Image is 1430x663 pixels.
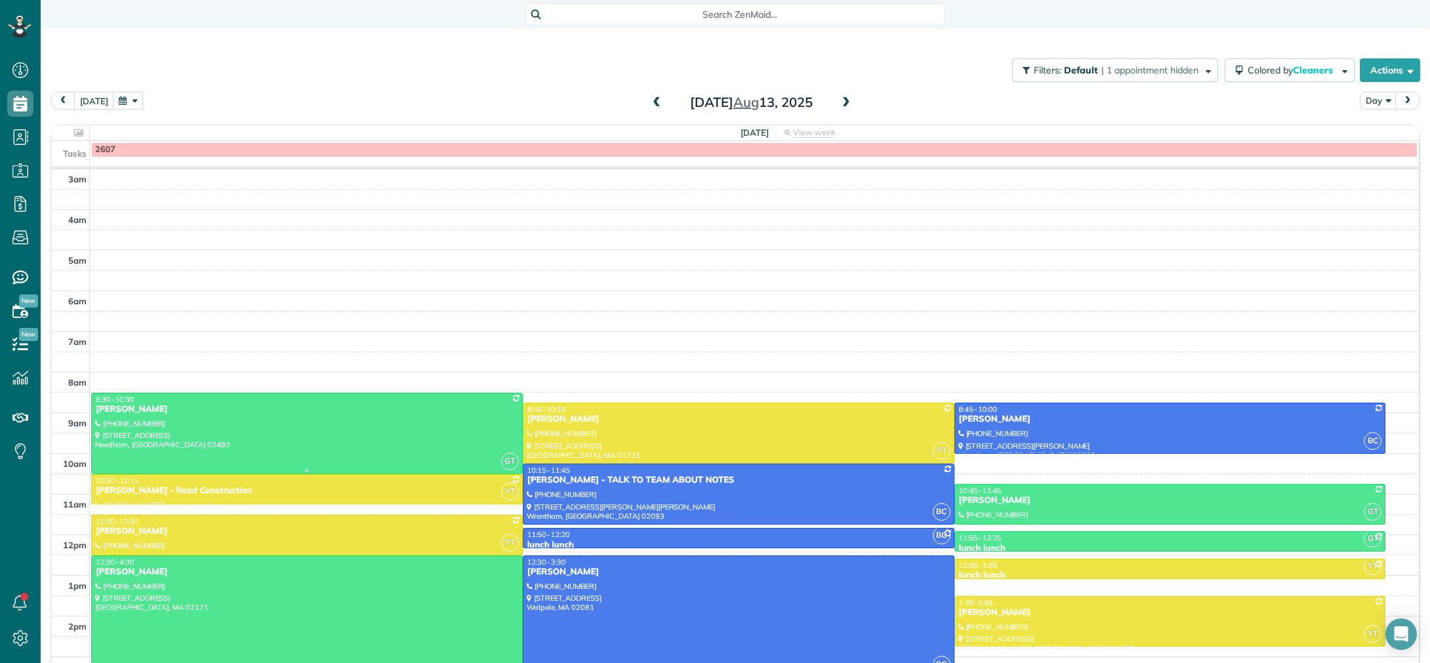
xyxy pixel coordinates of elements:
span: 11:55 - 12:25 [959,533,1002,542]
button: next [1395,92,1420,110]
div: Open Intercom Messenger [1385,618,1417,650]
span: 10am [63,458,87,469]
span: Default [1064,64,1099,76]
span: GT [1364,530,1381,548]
div: [PERSON_NAME] [958,607,1382,618]
span: New [19,294,38,308]
div: [PERSON_NAME] [95,567,519,578]
span: 6am [68,296,87,306]
span: 7am [68,336,87,347]
span: YT [1364,557,1381,575]
h2: [DATE] 13, 2025 [669,95,833,110]
span: 8:45 - 10:00 [959,405,997,414]
button: Day [1360,92,1397,110]
div: lunch lunch [958,570,1382,581]
span: 11am [63,499,87,510]
span: GT [1364,503,1381,521]
span: | 1 appointment hidden [1101,64,1198,76]
span: 8:30 - 10:30 [96,395,134,404]
span: 1pm [68,580,87,591]
div: lunch lunch [958,543,1382,554]
span: 5am [68,255,87,266]
span: Colored by [1248,64,1338,76]
span: 2607 [95,144,115,155]
span: 11:30 - 12:30 [96,517,138,526]
div: [PERSON_NAME] - TALK TO TEAM ABOUT NOTES [527,475,950,486]
span: BC [933,503,950,521]
div: [PERSON_NAME] [95,526,519,537]
span: New [19,328,38,341]
button: Actions [1360,58,1420,82]
span: 8am [68,377,87,388]
span: 1:30 - 2:45 [959,598,993,607]
span: Filters: [1034,64,1061,76]
div: [PERSON_NAME] [527,414,950,425]
button: [DATE] [74,92,114,110]
span: 10:45 - 11:45 [959,486,1002,495]
span: BC [933,527,950,544]
span: BC [1364,432,1381,450]
span: Aug [733,94,759,110]
span: 12:35 - 1:05 [959,561,997,570]
button: Colored byCleaners [1225,58,1355,82]
span: 11:50 - 12:20 [527,530,570,539]
span: 9am [68,418,87,428]
span: Cleaners [1293,64,1335,76]
span: [DATE] [741,127,769,138]
span: YT [501,534,519,552]
span: YT [1364,625,1381,643]
div: [PERSON_NAME] [958,495,1382,506]
span: 12:30 - 4:30 [96,557,134,567]
div: lunch lunch [527,540,950,551]
span: 10:30 - 11:15 [96,476,138,485]
a: Filters: Default | 1 appointment hidden [1006,58,1218,82]
div: [PERSON_NAME] [95,404,519,415]
div: [PERSON_NAME] [527,567,950,578]
div: [PERSON_NAME] - Read Construction [95,485,519,496]
span: 3am [68,174,87,184]
span: GT [501,452,519,470]
span: 2pm [68,621,87,632]
span: 10:15 - 11:45 [527,466,570,475]
span: YT [933,442,950,460]
span: 12:30 - 3:30 [527,557,565,567]
span: 12pm [63,540,87,550]
span: YT [501,483,519,500]
span: View week [793,127,835,138]
span: 8:45 - 10:15 [527,405,565,414]
div: [PERSON_NAME] [958,414,1382,425]
span: 4am [68,214,87,225]
button: prev [51,92,75,110]
button: Filters: Default | 1 appointment hidden [1012,58,1218,82]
